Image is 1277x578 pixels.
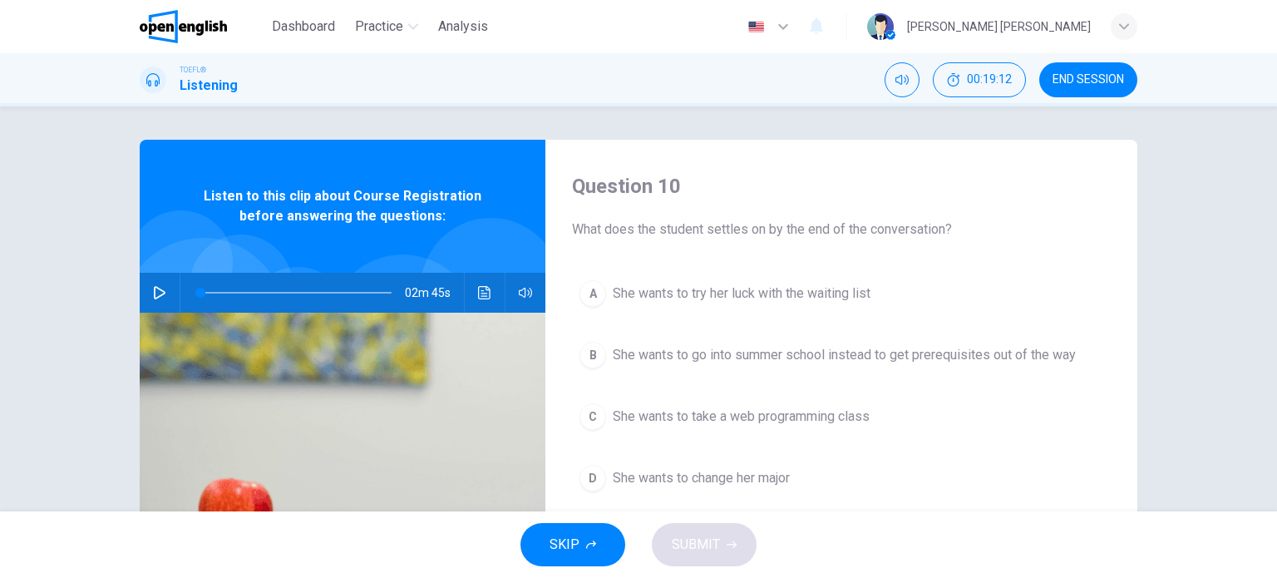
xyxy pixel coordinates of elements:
[1039,62,1137,97] button: END SESSION
[431,12,495,42] button: Analysis
[140,10,227,43] img: OpenEnglish logo
[550,533,579,556] span: SKIP
[1053,73,1124,86] span: END SESSION
[272,17,335,37] span: Dashboard
[613,284,870,304] span: She wants to try her luck with the waiting list
[867,13,894,40] img: Profile picture
[194,186,491,226] span: Listen to this clip about Course Registration before answering the questions:
[405,273,464,313] span: 02m 45s
[572,457,1111,499] button: DShe wants to change her major
[933,62,1026,97] button: 00:19:12
[907,17,1091,37] div: [PERSON_NAME] [PERSON_NAME]
[579,465,606,492] div: D
[579,342,606,368] div: B
[572,173,1111,200] h4: Question 10
[613,345,1076,365] span: She wants to go into summer school instead to get prerequisites out of the way
[572,334,1111,376] button: BShe wants to go into summer school instead to get prerequisites out of the way
[572,220,1111,240] span: What does the student settles on by the end of the conversation?
[438,17,488,37] span: Analysis
[579,280,606,307] div: A
[967,73,1012,86] span: 00:19:12
[180,76,238,96] h1: Listening
[613,407,870,427] span: She wants to take a web programming class
[572,273,1111,314] button: AShe wants to try her luck with the waiting list
[572,396,1111,437] button: CShe wants to take a web programming class
[746,21,767,33] img: en
[520,523,625,566] button: SKIP
[933,62,1026,97] div: Hide
[140,10,265,43] a: OpenEnglish logo
[579,403,606,430] div: C
[471,273,498,313] button: Click to see the audio transcription
[613,468,790,488] span: She wants to change her major
[348,12,425,42] button: Practice
[180,64,206,76] span: TOEFL®
[265,12,342,42] button: Dashboard
[355,17,403,37] span: Practice
[885,62,920,97] div: Mute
